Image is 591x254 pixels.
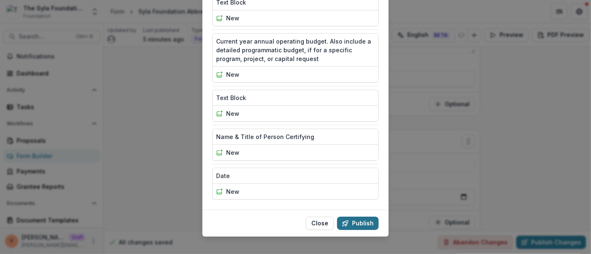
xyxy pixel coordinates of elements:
[216,171,230,180] p: Date
[226,148,239,157] p: new
[226,109,239,118] p: new
[226,187,239,196] p: new
[226,14,239,22] p: new
[216,37,375,63] p: Current year annual operating budget. Also include a detailed programmatic budget, if for a speci...
[216,93,246,102] p: Text Block
[226,70,239,79] p: new
[337,217,379,230] button: Publish
[306,217,334,230] button: Close
[216,132,314,141] p: Name & Title of Person Certifying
